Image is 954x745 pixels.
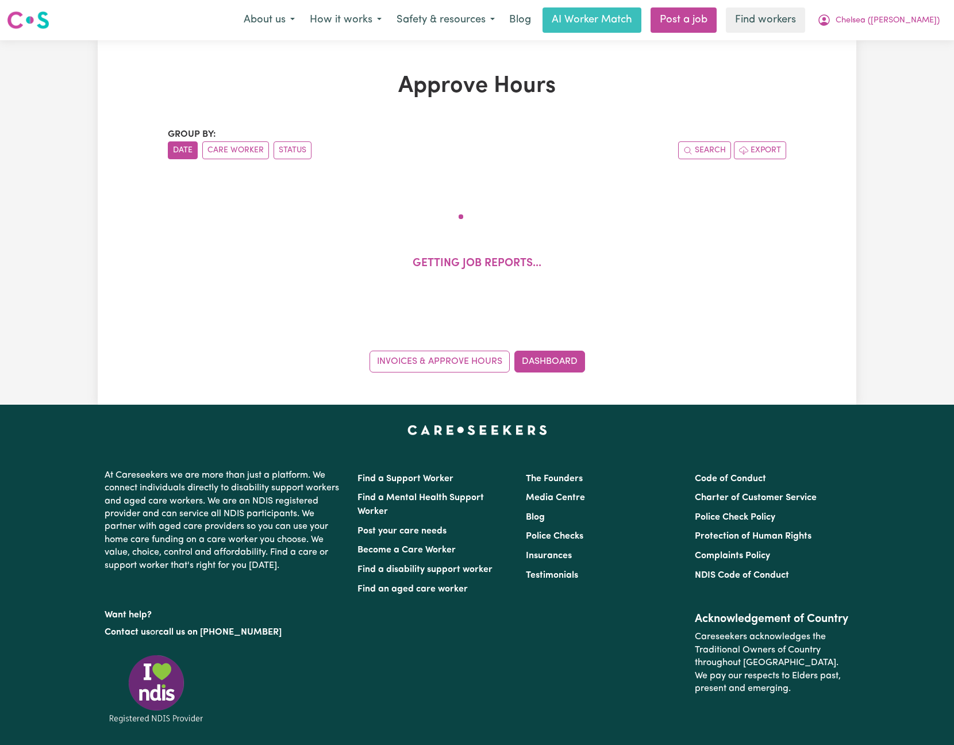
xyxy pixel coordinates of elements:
p: Getting job reports... [413,256,541,272]
a: Police Check Policy [695,513,775,522]
a: Code of Conduct [695,474,766,483]
img: Registered NDIS provider [105,653,208,725]
a: Police Checks [526,532,583,541]
span: Chelsea ([PERSON_NAME]) [836,14,940,27]
a: Charter of Customer Service [695,493,817,502]
a: Media Centre [526,493,585,502]
button: sort invoices by care worker [202,141,269,159]
button: Export [734,141,786,159]
a: Protection of Human Rights [695,532,811,541]
h1: Approve Hours [168,72,786,100]
a: Find a disability support worker [357,565,493,574]
a: Find workers [726,7,805,33]
a: Post a job [651,7,717,33]
a: NDIS Code of Conduct [695,571,789,580]
p: or [105,621,344,643]
a: Become a Care Worker [357,546,456,555]
span: Group by: [168,130,216,139]
button: About us [236,8,302,32]
a: Insurances [526,551,572,560]
img: Careseekers logo [7,10,49,30]
button: My Account [810,8,947,32]
button: sort invoices by date [168,141,198,159]
button: How it works [302,8,389,32]
a: Blog [526,513,545,522]
a: Post your care needs [357,527,447,536]
button: sort invoices by paid status [274,141,311,159]
a: AI Worker Match [543,7,641,33]
a: Find a Mental Health Support Worker [357,493,484,516]
p: Careseekers acknowledges the Traditional Owners of Country throughout [GEOGRAPHIC_DATA]. We pay o... [695,626,849,700]
a: Find an aged care worker [357,585,468,594]
button: Search [678,141,731,159]
a: Blog [502,7,538,33]
a: call us on [PHONE_NUMBER] [159,628,282,637]
a: Careseekers logo [7,7,49,33]
a: The Founders [526,474,583,483]
a: Contact us [105,628,150,637]
p: At Careseekers we are more than just a platform. We connect individuals directly to disability su... [105,464,344,577]
a: Invoices & Approve Hours [370,351,510,373]
a: Testimonials [526,571,578,580]
h2: Acknowledgement of Country [695,612,849,626]
a: Complaints Policy [695,551,770,560]
a: Careseekers home page [407,425,547,435]
a: Dashboard [514,351,585,373]
p: Want help? [105,604,344,621]
button: Safety & resources [389,8,502,32]
a: Find a Support Worker [357,474,453,483]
